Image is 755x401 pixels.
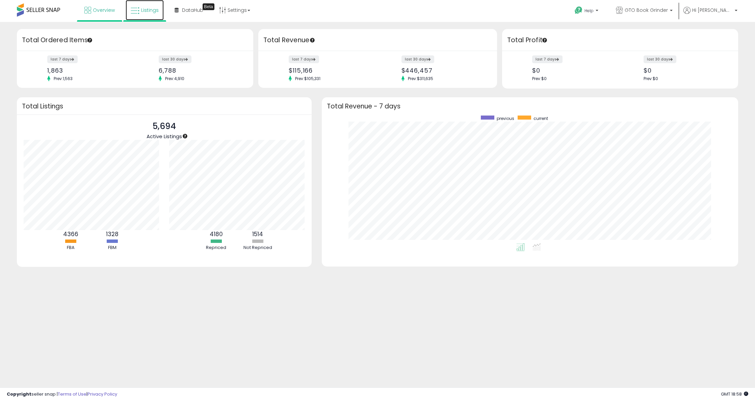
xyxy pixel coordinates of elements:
span: Prev: $0 [532,76,547,81]
span: Prev: 4,910 [162,76,188,81]
label: last 30 days [159,55,191,63]
div: 1,863 [47,67,130,74]
h3: Total Listings [22,104,307,109]
span: DataHub [182,7,203,14]
label: last 30 days [644,55,676,63]
div: $0 [532,67,615,74]
label: last 7 days [289,55,319,63]
b: 1514 [252,230,263,238]
div: $115,166 [289,67,372,74]
div: $446,457 [401,67,485,74]
div: Tooltip anchor [182,133,188,139]
div: FBM [92,245,132,251]
b: 4180 [210,230,223,238]
b: 4366 [63,230,78,238]
h3: Total Revenue - 7 days [327,104,733,109]
span: Hi [PERSON_NAME] [692,7,733,14]
a: Hi [PERSON_NAME] [683,7,737,22]
div: Repriced [196,245,236,251]
h3: Total Revenue [263,35,492,45]
div: FBA [50,245,91,251]
div: Tooltip anchor [87,37,93,43]
span: Active Listings [147,133,182,140]
label: last 7 days [532,55,563,63]
label: last 7 days [47,55,78,63]
b: 1328 [106,230,119,238]
div: Tooltip anchor [203,3,214,10]
span: Help [584,8,594,14]
span: Prev: $0 [644,76,658,81]
a: Help [569,1,605,22]
label: last 30 days [401,55,434,63]
p: 5,694 [147,120,182,133]
div: Tooltip anchor [542,37,548,43]
div: Not Repriced [237,245,278,251]
span: current [533,116,548,121]
span: Overview [93,7,115,14]
span: previous [497,116,514,121]
div: Tooltip anchor [309,37,315,43]
div: $0 [644,67,726,74]
span: Listings [141,7,159,14]
span: Prev: 1,563 [50,76,76,81]
div: 6,788 [159,67,241,74]
span: Prev: $105,331 [292,76,324,81]
h3: Total Profit [507,35,733,45]
span: Prev: $311,635 [405,76,437,81]
i: Get Help [574,6,583,15]
h3: Total Ordered Items [22,35,248,45]
span: GTO Book Grinder [625,7,668,14]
